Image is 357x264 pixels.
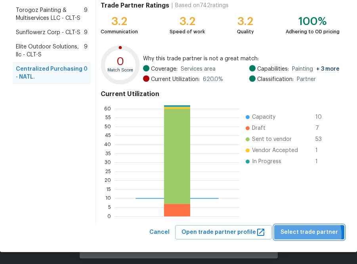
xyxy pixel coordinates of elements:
[252,135,292,143] span: Sent to vendor
[170,17,205,25] div: 3.2
[315,135,328,143] span: 53
[292,65,340,73] span: Painting
[16,29,80,37] span: Sunflowerz Corp - CLT-S
[105,151,111,156] text: 35
[105,115,111,120] text: 55
[149,227,170,237] span: Cancel
[101,2,169,10] h4: Trade Partner Ratings
[252,146,298,154] span: Vendor Accepted
[105,160,111,165] text: 30
[146,225,173,240] button: Cancel
[16,65,84,81] span: Centralized Purchasing - NATL.
[104,106,111,111] text: 60
[16,6,84,22] span: Torogoz Painting & Multiservices LLC - CLT-S
[237,28,254,36] div: Quality
[143,55,340,63] span: Why this trade partner is not a great match:
[104,142,111,147] text: 40
[252,124,265,132] span: Draft
[108,205,111,210] text: 5
[315,146,328,154] span: 1
[101,17,138,25] div: 3.2
[151,75,200,83] span: Current Utilization:
[181,65,216,73] span: Services area
[116,56,124,67] text: 0
[281,227,338,237] span: Select trade partner
[105,196,111,200] text: 10
[175,225,272,240] button: Open trade partner profile
[257,65,289,73] span: Capabilities:
[315,158,328,166] span: 1
[203,75,223,83] span: 620.0 %
[105,133,111,138] text: 45
[237,17,254,25] div: 3.2
[170,28,205,36] div: Speed of work
[106,187,111,192] text: 15
[286,17,340,25] div: 100%
[151,65,178,73] span: Coverage:
[286,28,340,36] div: Adhering to OD pricing
[105,169,111,173] text: 25
[175,2,229,10] div: Based on 742 ratings
[274,225,344,240] button: Select trade partner
[316,66,340,72] span: + 3 more
[315,113,328,121] span: 10
[84,65,88,81] span: 0
[101,90,340,98] h4: Current Utilization
[105,178,111,183] text: 20
[107,68,133,72] text: Match Score
[84,6,88,22] span: 9
[297,75,316,83] span: Partner
[105,124,111,129] text: 50
[169,2,175,10] div: |
[16,43,84,59] span: Elite Outdoor Solutions, llc - CLT-S
[84,43,88,59] span: 9
[257,75,294,83] span: Classification:
[181,227,265,237] span: Open trade partner profile
[107,214,111,218] text: 0
[84,29,88,37] span: 9
[252,158,281,166] span: In Progress
[252,113,275,121] span: Capacity
[101,28,138,36] div: Communication
[315,124,328,132] span: 7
